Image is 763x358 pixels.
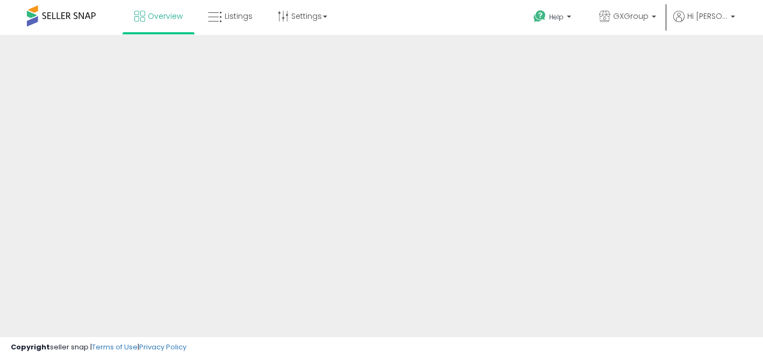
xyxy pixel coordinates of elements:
a: Terms of Use [92,342,138,352]
span: Overview [148,11,183,22]
span: Listings [225,11,253,22]
a: Privacy Policy [139,342,186,352]
div: seller snap | | [11,342,186,353]
span: Help [549,12,564,22]
span: GXGroup [613,11,649,22]
span: Hi [PERSON_NAME] [687,11,728,22]
a: Hi [PERSON_NAME] [673,11,735,35]
strong: Copyright [11,342,50,352]
a: Help [525,2,582,35]
i: Get Help [533,10,546,23]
